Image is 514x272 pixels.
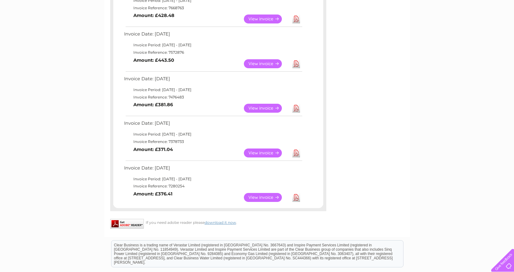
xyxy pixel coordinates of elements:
td: Invoice Reference: 7378733 [123,138,303,145]
td: Invoice Date: [DATE] [123,75,303,86]
td: Invoice Reference: 7668763 [123,4,303,12]
td: Invoice Reference: 7280254 [123,182,303,190]
td: Invoice Date: [DATE] [123,164,303,175]
div: If you need adobe reader please . [110,219,326,225]
a: download it now [205,220,236,225]
a: Energy [421,26,434,31]
a: Download [292,149,300,157]
a: Download [292,193,300,202]
a: Download [292,104,300,113]
td: Invoice Reference: 7476483 [123,94,303,101]
a: View [244,193,289,202]
a: Blog [460,26,469,31]
a: View [244,15,289,23]
a: Water [405,26,417,31]
a: Log out [494,26,508,31]
img: logo.png [18,16,49,35]
a: Telecoms [438,26,457,31]
a: 0333 014 3131 [398,3,440,11]
a: Download [292,59,300,68]
a: View [244,59,289,68]
td: Invoice Date: [DATE] [123,119,303,131]
td: Invoice Period: [DATE] - [DATE] [123,175,303,183]
a: Contact [473,26,488,31]
b: Amount: £376.41 [133,191,173,197]
td: Invoice Period: [DATE] - [DATE] [123,131,303,138]
a: View [244,149,289,157]
a: Download [292,15,300,23]
div: Clear Business is a trading name of Verastar Limited (registered in [GEOGRAPHIC_DATA] No. 3667643... [111,3,403,30]
a: View [244,104,289,113]
td: Invoice Reference: 7572876 [123,49,303,56]
td: Invoice Period: [DATE] - [DATE] [123,86,303,94]
td: Invoice Period: [DATE] - [DATE] [123,41,303,49]
b: Amount: £381.86 [133,102,173,107]
b: Amount: £428.48 [133,13,174,18]
td: Invoice Date: [DATE] [123,30,303,41]
b: Amount: £371.04 [133,147,173,152]
b: Amount: £443.50 [133,57,174,63]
